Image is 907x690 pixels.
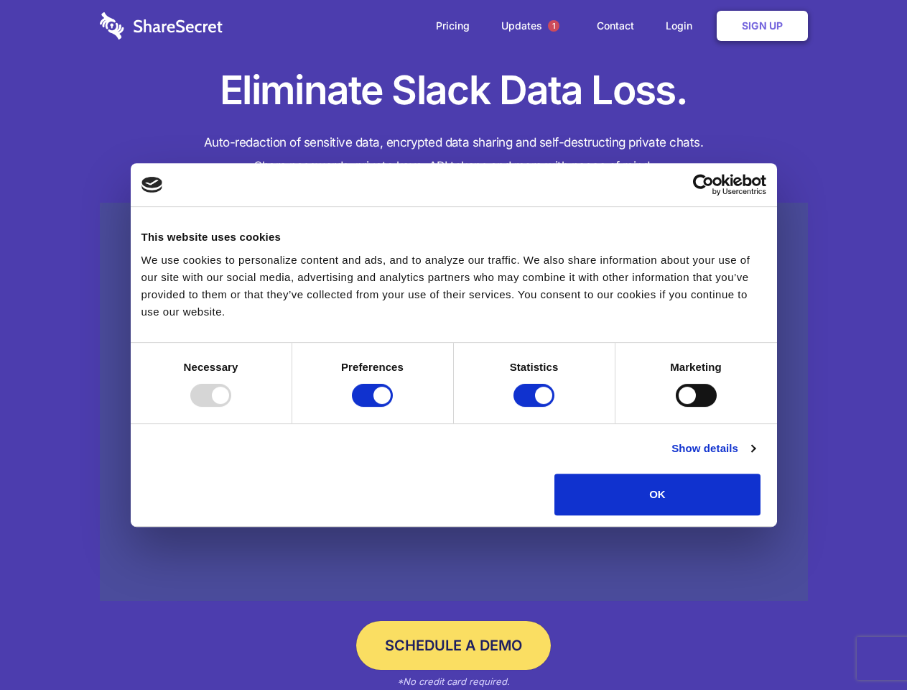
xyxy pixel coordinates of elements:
a: Show details [671,440,755,457]
div: This website uses cookies [141,229,766,246]
a: Pricing [422,4,484,48]
em: *No credit card required. [397,676,510,687]
a: Wistia video thumbnail [100,203,808,602]
strong: Necessary [184,361,238,373]
div: We use cookies to personalize content and ads, and to analyze our traffic. We also share informat... [141,252,766,321]
button: OK [554,474,761,515]
strong: Preferences [341,361,404,373]
span: 1 [548,20,559,32]
img: logo-wordmark-white-trans-d4663122ce5f474addd5e946df7df03e33cb6a1c49d2221995e7729f52c070b2.svg [100,12,223,40]
img: logo [141,177,163,193]
a: Schedule a Demo [356,621,551,670]
strong: Statistics [510,361,559,373]
strong: Marketing [670,361,722,373]
a: Contact [582,4,648,48]
h4: Auto-redaction of sensitive data, encrypted data sharing and self-destructing private chats. Shar... [100,131,808,178]
h1: Eliminate Slack Data Loss. [100,65,808,116]
a: Login [651,4,714,48]
a: Sign Up [717,11,808,41]
a: Usercentrics Cookiebot - opens in a new window [641,174,766,195]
